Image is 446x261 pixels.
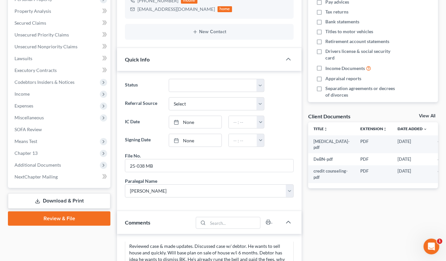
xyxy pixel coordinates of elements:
label: Status [122,79,165,92]
span: Means Test [15,138,37,144]
span: Unsecured Nonpriority Claims [15,44,77,49]
td: DeBN-pdf [308,153,355,165]
td: [DATE] [392,153,432,165]
span: Tax returns [325,9,348,15]
a: Unsecured Nonpriority Claims [9,41,110,53]
a: Review & File [8,211,110,226]
span: Bank statements [325,18,359,25]
a: SOFA Review [9,124,110,135]
i: expand_more [423,127,427,131]
a: Unsecured Priority Claims [9,29,110,41]
td: credit counseling-pdf [308,165,355,183]
span: Drivers license & social security card [325,48,400,61]
a: Secured Claims [9,17,110,29]
iframe: Intercom live chat [424,239,439,254]
span: Secured Claims [15,20,46,26]
span: Comments [125,219,150,225]
span: Expenses [15,103,33,108]
div: Client Documents [308,113,350,120]
span: Income Documents [325,65,365,72]
td: PDF [355,153,392,165]
a: Lawsuits [9,53,110,64]
span: SOFA Review [15,127,42,132]
a: None [169,116,222,129]
i: unfold_more [324,127,328,131]
td: [MEDICAL_DATA]-pdf [308,135,355,154]
span: Executory Contracts [15,67,57,73]
span: Chapter 13 [15,150,38,156]
span: Miscellaneous [15,115,44,120]
span: Unsecured Priority Claims [15,32,69,37]
span: Codebtors Insiders & Notices [15,79,74,85]
span: 1 [437,239,442,244]
td: PDF [355,165,392,183]
div: File No. [125,152,141,159]
td: PDF [355,135,392,154]
a: Property Analysis [9,5,110,17]
a: Download & Print [8,193,110,209]
input: -- : -- [229,116,257,129]
a: Executory Contracts [9,64,110,76]
input: -- [125,159,293,172]
label: Signing Date [122,134,165,147]
span: Retirement account statements [325,38,389,45]
div: Paralegal Name [125,178,157,184]
div: home [218,6,232,12]
a: Date Added expand_more [398,126,427,131]
span: NextChapter Mailing [15,174,58,179]
span: Quick Info [125,56,150,62]
span: Appraisal reports [325,75,361,82]
input: -- : -- [229,134,257,147]
td: [DATE] [392,165,432,183]
span: Lawsuits [15,56,32,61]
i: unfold_more [383,127,387,131]
span: Property Analysis [15,8,51,14]
a: None [169,134,222,147]
span: Titles to motor vehicles [325,28,373,35]
div: [EMAIL_ADDRESS][DOMAIN_NAME] [137,6,215,12]
span: Additional Documents [15,162,61,168]
a: View All [419,114,435,118]
td: [DATE] [392,135,432,154]
span: Income [15,91,30,97]
span: Separation agreements or decrees of divorces [325,85,400,98]
label: Referral Source [122,97,165,110]
a: Extensionunfold_more [360,126,387,131]
input: Search... [208,217,260,228]
a: NextChapter Mailing [9,171,110,183]
button: New Contact [130,29,288,35]
a: Titleunfold_more [313,126,328,131]
label: IC Date [122,116,165,129]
